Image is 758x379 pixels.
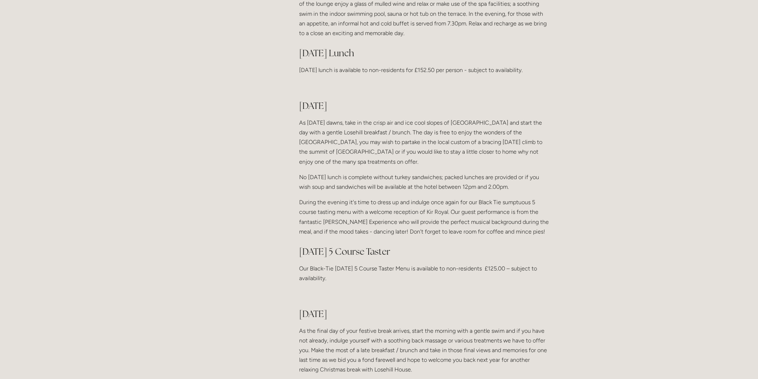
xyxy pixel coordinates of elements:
[299,65,550,75] p: [DATE] lunch is available to non-residents for £152.50 per person - subject to availability.
[299,308,550,320] h2: [DATE]
[299,245,550,258] h2: [DATE] 5 Course Taster
[299,197,550,236] p: During the evening it's time to dress up and indulge once again for our Black Tie sumptuous 5 cou...
[299,100,550,112] h2: [DATE]
[299,47,550,59] h2: [DATE] Lunch
[299,326,550,375] p: As the final day of your festive break arrives, start the morning with a gentle swim and if you h...
[299,172,550,192] p: No [DATE] lunch is complete without turkey sandwiches; packed lunches are provided or if you wish...
[299,264,550,283] p: Our Black-Tie [DATE] 5 Course Taster Menu is available to non-residents £125.00 – subject to avai...
[299,118,550,167] p: As [DATE] dawns, take in the crisp air and ice cool slopes of [GEOGRAPHIC_DATA] and start the day...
